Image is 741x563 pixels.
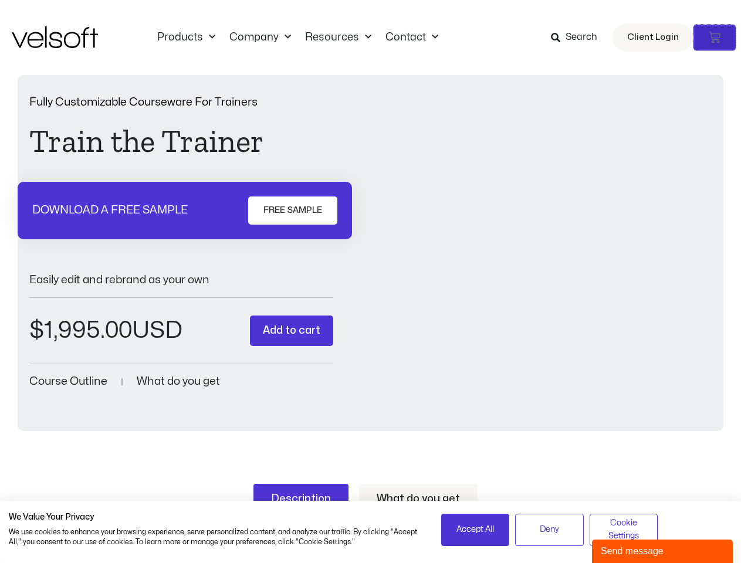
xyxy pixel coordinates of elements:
[613,23,693,52] a: Client Login
[29,319,132,342] bdi: 1,995.00
[597,517,651,543] span: Cookie Settings
[29,97,333,108] p: Fully Customizable Courseware For Trainers
[250,316,333,347] button: Add to cart
[29,126,333,157] h1: Train the Trainer
[32,205,188,216] p: DOWNLOAD A FREE SAMPLE
[150,31,222,44] a: ProductsMenu Toggle
[9,527,424,547] p: We use cookies to enhance your browsing experience, serve personalized content, and analyze our t...
[551,28,605,48] a: Search
[359,484,478,514] a: What do you get
[378,31,445,44] a: ContactMenu Toggle
[29,274,333,286] p: Easily edit and rebrand as your own
[566,30,597,45] span: Search
[592,537,735,563] iframe: chat widget
[253,484,348,514] a: Description
[29,376,107,387] a: Course Outline
[222,31,298,44] a: CompanyMenu Toggle
[29,319,44,342] span: $
[9,512,424,523] h2: We Value Your Privacy
[248,196,337,225] a: FREE SAMPLE
[515,514,584,546] button: Deny all cookies
[627,30,679,45] span: Client Login
[540,523,559,536] span: Deny
[263,204,322,218] span: FREE SAMPLE
[150,31,445,44] nav: Menu
[590,514,658,546] button: Adjust cookie preferences
[456,523,494,536] span: Accept All
[441,514,510,546] button: Accept all cookies
[298,31,378,44] a: ResourcesMenu Toggle
[137,376,220,387] a: What do you get
[12,26,98,48] img: Velsoft Training Materials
